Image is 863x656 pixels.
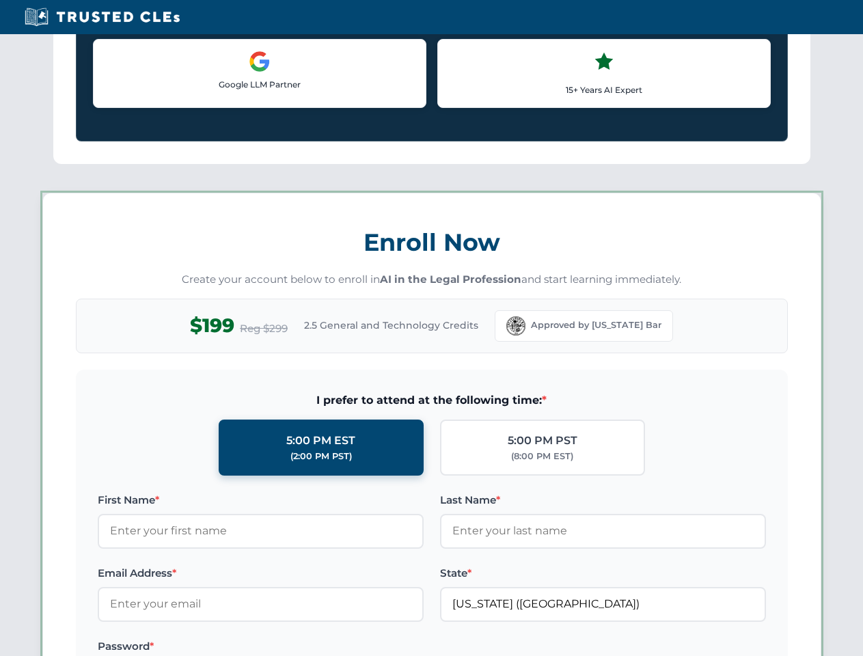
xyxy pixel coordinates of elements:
img: Google [249,51,271,72]
div: 5:00 PM PST [508,432,577,450]
h3: Enroll Now [76,221,788,264]
div: 5:00 PM EST [286,432,355,450]
label: Password [98,638,424,655]
input: Enter your first name [98,514,424,548]
label: Email Address [98,565,424,582]
div: (2:00 PM PST) [290,450,352,463]
img: Trusted CLEs [20,7,184,27]
strong: AI in the Legal Profession [380,273,521,286]
p: Create your account below to enroll in and start learning immediately. [76,272,788,288]
label: State [440,565,766,582]
div: (8:00 PM EST) [511,450,573,463]
p: Google LLM Partner [105,78,415,91]
input: Enter your email [98,587,424,621]
p: 15+ Years AI Expert [449,83,759,96]
label: First Name [98,492,424,508]
span: I prefer to attend at the following time: [98,392,766,409]
span: Approved by [US_STATE] Bar [531,318,661,332]
input: Florida (FL) [440,587,766,621]
span: Reg $299 [240,320,288,337]
span: 2.5 General and Technology Credits [304,318,478,333]
label: Last Name [440,492,766,508]
input: Enter your last name [440,514,766,548]
img: Florida Bar [506,316,525,336]
span: $199 [190,310,234,341]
